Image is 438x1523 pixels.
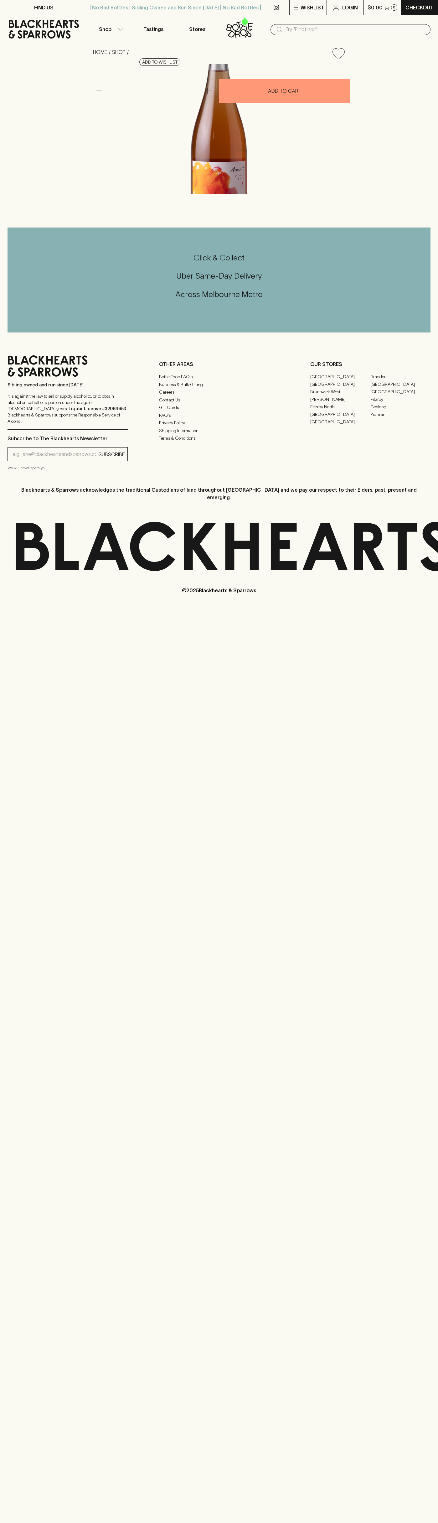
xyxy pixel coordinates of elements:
[370,411,430,418] a: Prahran
[8,382,128,388] p: Sibling owned and run since [DATE]
[93,49,107,55] a: HOME
[370,373,430,380] a: Braddon
[8,228,430,332] div: Call to action block
[268,87,301,95] p: ADD TO CART
[310,388,370,395] a: Brunswick West
[159,427,279,434] a: Shipping Information
[159,411,279,419] a: FAQ's
[370,395,430,403] a: Fitzroy
[330,46,347,62] button: Add to wishlist
[8,465,128,471] p: We will never spam you
[286,24,425,34] input: Try "Pinot noir"
[99,451,125,458] p: SUBSCRIBE
[34,4,54,11] p: FIND US
[159,381,279,388] a: Business & Bulk Gifting
[370,403,430,411] a: Geelong
[310,395,370,403] a: [PERSON_NAME]
[8,435,128,442] p: Subscribe to The Blackhearts Newsletter
[310,360,430,368] p: OUR STORES
[310,373,370,380] a: [GEOGRAPHIC_DATA]
[301,4,324,11] p: Wishlist
[8,289,430,300] h5: Across Melbourne Metro
[99,25,111,33] p: Shop
[159,360,279,368] p: OTHER AREAS
[13,449,96,459] input: e.g. jane@blackheartsandsparrows.com.au
[370,388,430,395] a: [GEOGRAPHIC_DATA]
[88,15,132,43] button: Shop
[393,6,395,9] p: 0
[69,406,126,411] strong: Liquor License #32064953
[8,253,430,263] h5: Click & Collect
[189,25,205,33] p: Stores
[88,64,350,194] img: 37923.png
[12,486,426,501] p: Blackhearts & Sparrows acknowledges the traditional Custodians of land throughout [GEOGRAPHIC_DAT...
[112,49,126,55] a: SHOP
[8,271,430,281] h5: Uber Same-Day Delivery
[310,380,370,388] a: [GEOGRAPHIC_DATA]
[310,403,370,411] a: Fitzroy North
[8,393,128,424] p: It is against the law to sell or supply alcohol to, or to obtain alcohol on behalf of a person un...
[310,411,370,418] a: [GEOGRAPHIC_DATA]
[342,4,358,11] p: Login
[131,15,175,43] a: Tastings
[405,4,434,11] p: Checkout
[96,447,127,461] button: SUBSCRIBE
[370,380,430,388] a: [GEOGRAPHIC_DATA]
[368,4,383,11] p: $0.00
[139,58,180,66] button: Add to wishlist
[175,15,219,43] a: Stores
[310,418,370,426] a: [GEOGRAPHIC_DATA]
[159,373,279,381] a: Bottle Drop FAQ's
[143,25,163,33] p: Tastings
[159,396,279,404] a: Contact Us
[219,79,350,103] button: ADD TO CART
[159,419,279,427] a: Privacy Policy
[159,404,279,411] a: Gift Cards
[159,389,279,396] a: Careers
[159,435,279,442] a: Terms & Conditions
